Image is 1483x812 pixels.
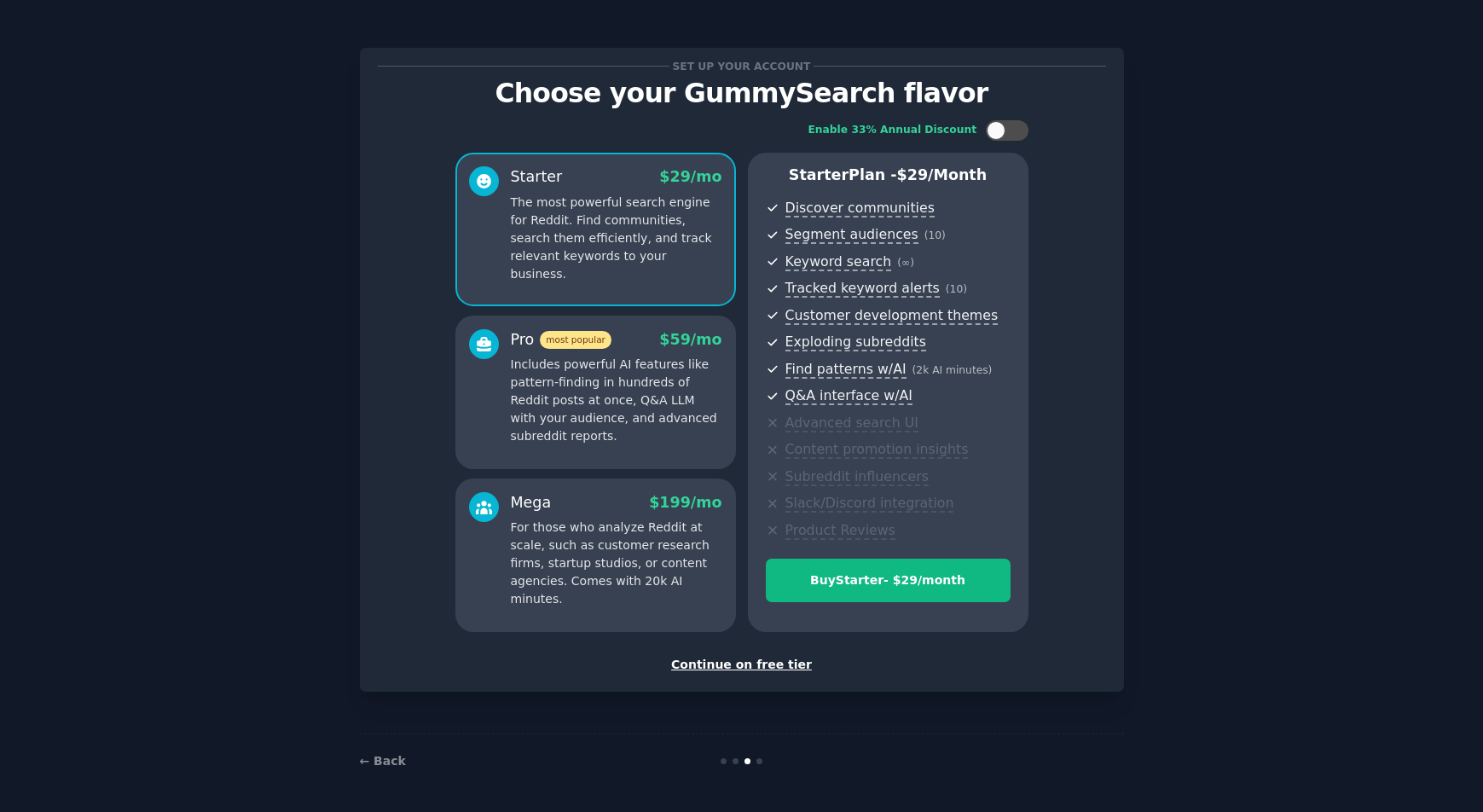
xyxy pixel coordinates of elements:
[785,415,918,432] span: Advanced search UI
[897,166,988,183] span: $ 29 /month
[785,361,907,379] span: Find patterns w/AI
[511,356,722,445] p: Includes powerful AI features like pattern-finding in hundreds of Reddit posts at once, Q&A LLM w...
[649,494,721,511] span: $ 199 /mo
[511,194,722,283] p: The most powerful search engine for Reddit. Find communities, search them efficiently, and track ...
[785,441,969,459] span: Content promotion insights
[511,492,552,513] div: Mega
[511,166,563,188] div: Starter
[659,331,721,348] span: $ 59 /mo
[766,559,1011,602] button: BuyStarter- $29/month
[785,200,935,217] span: Discover communities
[785,307,999,325] span: Customer development themes
[785,522,895,540] span: Product Reviews
[669,57,814,75] span: Set up your account
[912,364,993,376] span: ( 2k AI minutes )
[897,257,914,269] span: ( ∞ )
[785,387,912,405] span: Q&A interface w/AI
[360,754,406,768] a: ← Back
[785,226,918,244] span: Segment audiences
[378,656,1106,674] div: Continue on free tier
[924,229,946,241] span: ( 10 )
[659,168,721,185] span: $ 29 /mo
[540,331,611,349] span: most popular
[766,165,1011,186] p: Starter Plan -
[785,333,926,351] span: Exploding subreddits
[378,78,1106,108] p: Choose your GummySearch flavor
[785,495,954,513] span: Slack/Discord integration
[511,519,722,608] p: For those who analyze Reddit at scale, such as customer research firms, startup studios, or conte...
[511,329,611,351] div: Pro
[808,123,977,138] div: Enable 33% Annual Discount
[785,280,940,298] span: Tracked keyword alerts
[767,571,1010,589] div: Buy Starter - $ 29 /month
[946,283,967,295] span: ( 10 )
[785,253,892,271] span: Keyword search
[785,468,929,486] span: Subreddit influencers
